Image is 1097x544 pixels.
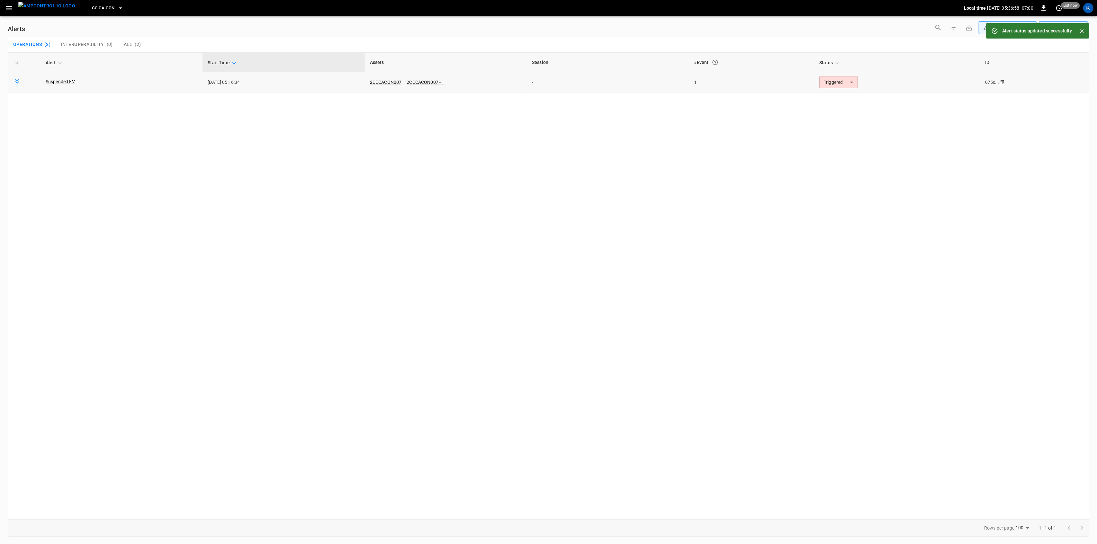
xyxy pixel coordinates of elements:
[527,72,689,92] td: -
[983,24,1026,31] div: Unresolved
[1054,3,1064,13] button: set refresh interval
[44,42,50,48] span: ( 2 )
[1039,525,1056,531] p: 1–1 of 1
[964,5,986,11] p: Local time
[819,59,841,66] span: Status
[999,79,1005,86] div: copy
[61,42,104,48] span: Interoperability
[694,57,809,68] div: #Event
[107,42,113,48] span: ( 0 )
[987,5,1033,11] p: [DATE] 05:36:58 -07:00
[135,42,141,48] span: ( 2 )
[46,78,75,85] a: Suspended EV
[18,2,75,10] img: ampcontrol.io logo
[92,4,114,12] span: CC.CA.CON
[1077,26,1087,36] button: Close
[1051,22,1088,34] div: Last 24 hrs
[1002,25,1072,37] div: Alert status updated successfully
[8,24,25,34] h6: Alerts
[365,53,527,72] th: Assets
[980,53,1089,72] th: ID
[1083,3,1093,13] div: profile-icon
[689,72,814,92] td: 1
[407,80,444,85] a: 2CCCACON007 - 1
[46,59,64,66] span: Alert
[370,80,402,85] a: 2CCCACON007
[13,42,42,48] span: Operations
[527,53,689,72] th: Session
[124,42,132,48] span: All
[985,79,999,85] div: 075c...
[819,76,858,88] div: Triggered
[208,59,238,66] span: Start Time
[709,57,721,68] button: An event is a single occurrence of an issue. An alert groups related events for the same asset, m...
[1061,2,1080,9] span: just now
[89,2,125,14] button: CC.CA.CON
[984,525,1015,531] p: Rows per page:
[202,72,364,92] td: [DATE] 05:16:34
[1016,523,1031,532] div: 100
